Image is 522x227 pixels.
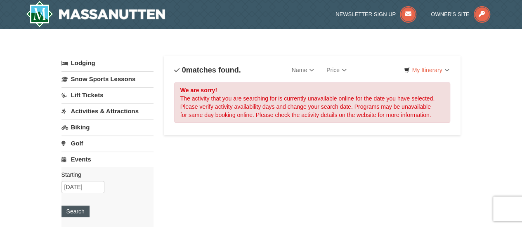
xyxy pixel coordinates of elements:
a: Name [286,62,320,78]
a: Events [61,152,154,167]
a: Massanutten Resort [26,1,165,27]
div: The activity that you are searching for is currently unavailable online for the date you have sel... [174,82,451,123]
h4: matches found. [174,66,241,74]
a: Biking [61,119,154,135]
a: Price [320,62,353,78]
strong: We are sorry! [180,87,217,94]
a: Lodging [61,56,154,70]
span: Owner's Site [431,11,470,17]
a: Activities & Attractions [61,103,154,119]
label: Starting [61,171,147,179]
span: Newsletter Sign Up [335,11,396,17]
a: Lift Tickets [61,87,154,103]
span: 0 [182,66,186,74]
button: Search [61,206,90,217]
a: My Itinerary [399,64,454,76]
a: Owner's Site [431,11,490,17]
a: Newsletter Sign Up [335,11,416,17]
img: Massanutten Resort Logo [26,1,165,27]
a: Snow Sports Lessons [61,71,154,87]
a: Golf [61,136,154,151]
